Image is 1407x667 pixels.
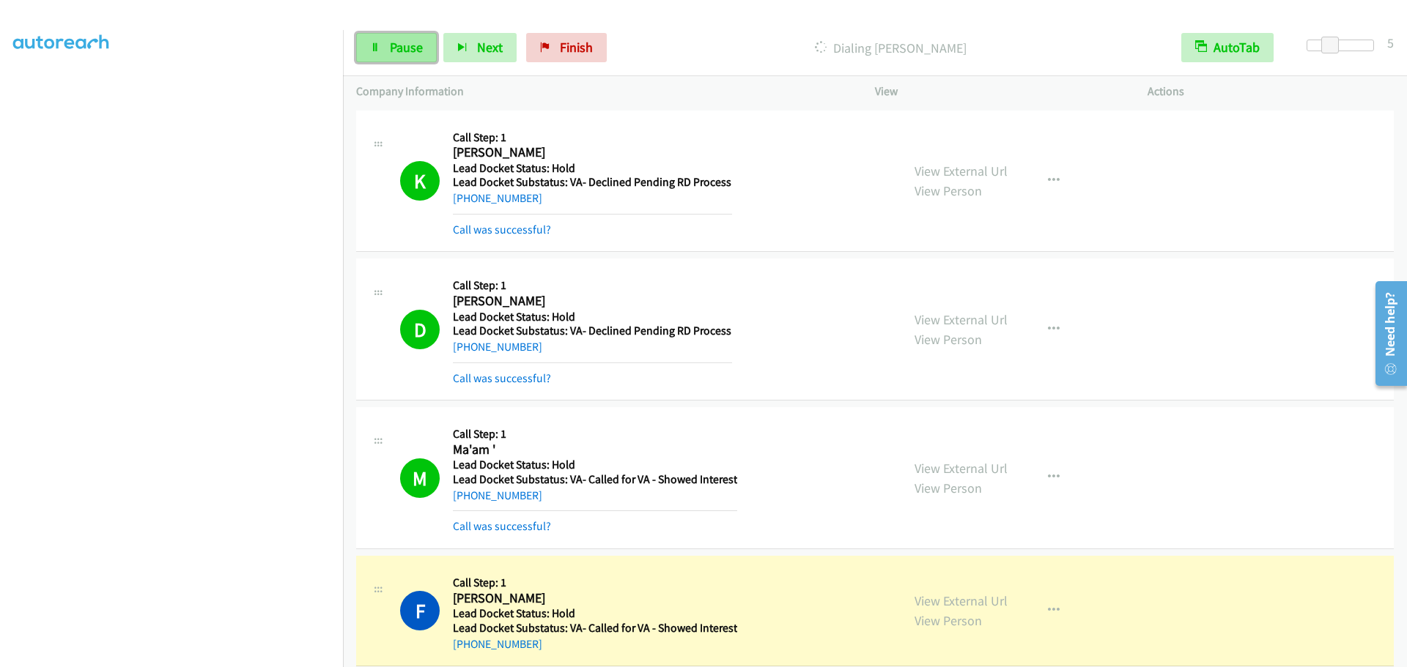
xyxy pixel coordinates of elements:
[443,33,517,62] button: Next
[875,83,1121,100] p: View
[453,606,737,621] h5: Lead Docket Status: Hold
[453,371,551,385] a: Call was successful?
[915,331,982,348] a: View Person
[915,460,1008,477] a: View External Url
[453,324,732,338] h5: Lead Docket Substatus: VA- Declined Pending RD Process
[453,175,732,190] h5: Lead Docket Substatus: VA- Declined Pending RD Process
[915,480,982,496] a: View Person
[390,39,423,56] span: Pause
[400,310,440,349] h1: D
[477,39,503,56] span: Next
[453,278,732,293] h5: Call Step: 1
[453,293,732,310] h2: [PERSON_NAME]
[356,33,437,62] a: Pause
[1387,33,1394,53] div: 5
[915,163,1008,179] a: View External Url
[453,130,732,145] h5: Call Step: 1
[1148,83,1394,100] p: Actions
[453,488,542,502] a: [PHONE_NUMBER]
[453,458,737,472] h5: Lead Docket Status: Hold
[453,161,732,176] h5: Lead Docket Status: Hold
[453,340,542,354] a: [PHONE_NUMBER]
[453,637,542,651] a: [PHONE_NUMBER]
[453,144,732,161] h2: [PERSON_NAME]
[453,519,551,533] a: Call was successful?
[627,38,1155,58] p: Dialing [PERSON_NAME]
[453,427,737,441] h5: Call Step: 1
[560,39,593,56] span: Finish
[356,83,849,100] p: Company Information
[453,310,732,324] h5: Lead Docket Status: Hold
[453,191,542,205] a: [PHONE_NUMBER]
[453,472,737,487] h5: Lead Docket Substatus: VA- Called for VA - Showed Interest
[453,223,551,236] a: Call was successful?
[915,311,1008,328] a: View External Url
[453,590,732,607] h2: [PERSON_NAME]
[400,161,440,201] h1: K
[453,575,737,590] h5: Call Step: 1
[526,33,607,62] a: Finish
[915,612,982,629] a: View Person
[915,182,982,199] a: View Person
[1181,33,1274,62] button: AutoTab
[400,591,440,630] h1: F
[1364,275,1407,392] iframe: Resource Center
[915,592,1008,609] a: View External Url
[400,458,440,498] h1: M
[453,441,732,458] h2: Ma'am '
[453,621,737,636] h5: Lead Docket Substatus: VA- Called for VA - Showed Interest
